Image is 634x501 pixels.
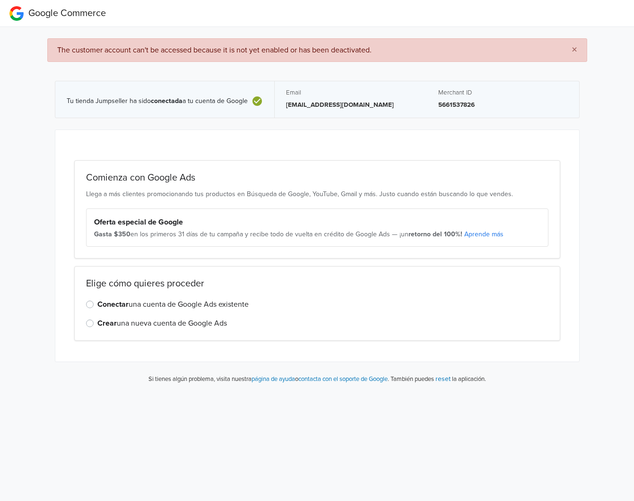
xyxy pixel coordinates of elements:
[252,375,295,383] a: página de ayuda
[438,89,568,96] h5: Merchant ID
[572,43,577,57] span: ×
[94,230,112,238] strong: Gasta
[408,230,462,238] strong: retorno del 100%!
[435,373,451,384] button: reset
[286,89,416,96] h5: Email
[97,318,227,329] label: una nueva cuenta de Google Ads
[97,300,129,309] strong: Conectar
[86,278,548,289] h2: Elige cómo quieres proceder
[57,45,372,55] span: The customer account can't be accessed because it is not yet enabled or has been deactivated.
[151,97,182,105] b: conectada
[464,230,504,238] a: Aprende más
[67,97,248,105] span: Tu tienda Jumpseller ha sido a tu cuenta de Google
[298,375,388,383] a: contacta con el soporte de Google
[286,100,416,110] p: [EMAIL_ADDRESS][DOMAIN_NAME]
[389,373,486,384] p: También puedes la aplicación.
[148,375,389,384] p: Si tienes algún problema, visita nuestra o .
[86,189,548,199] p: Llega a más clientes promocionando tus productos en Búsqueda de Google, YouTube, Gmail y más. Jus...
[97,319,117,328] strong: Crear
[28,8,106,19] span: Google Commerce
[94,217,183,227] strong: Oferta especial de Google
[94,230,540,239] div: en los primeros 31 días de tu campaña y recibe todo de vuelta en crédito de Google Ads — ¡un
[114,230,130,238] strong: $350
[97,299,249,310] label: una cuenta de Google Ads existente
[438,100,568,110] p: 5661537826
[86,172,548,183] h2: Comienza con Google Ads
[562,39,587,61] button: Close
